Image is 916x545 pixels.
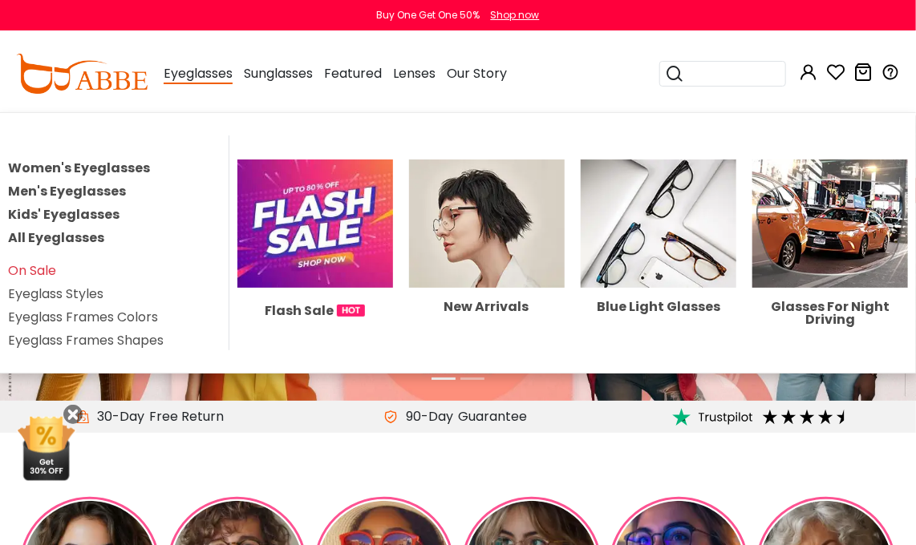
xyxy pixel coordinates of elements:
[453,407,532,426] div: Guarantee
[16,417,76,481] img: mini welcome offer
[581,213,736,313] a: Blue Light Glasses
[409,213,565,313] a: New Arrivals
[8,182,126,200] a: Men's Eyeglasses
[393,64,436,83] span: Lenses
[752,213,908,326] a: Glasses For Night Driving
[164,64,233,84] span: Eyeglasses
[324,64,382,83] span: Featured
[244,64,313,83] span: Sunglasses
[409,301,565,313] div: New Arrivals
[8,331,164,349] a: Eyeglass Frames Shapes
[377,8,480,22] div: Buy One Get One 50%
[483,8,540,22] a: Shop now
[8,261,56,280] a: On Sale
[447,64,507,83] span: Our Story
[581,301,736,313] div: Blue Light Glasses
[237,159,393,288] img: Flash Sale
[752,159,908,288] img: Glasses For Night Driving
[8,159,150,177] a: Women's Eyeglasses
[8,205,120,224] a: Kids' Eyeglasses
[89,407,144,426] span: 30-Day
[16,54,148,94] img: abbeglasses.com
[752,301,908,326] div: Glasses For Night Driving
[8,228,104,247] a: All Eyeglasses
[144,407,229,426] div: Free Return
[265,301,334,321] span: Flash Sale
[398,407,453,426] span: 90-Day
[8,285,103,303] a: Eyeglass Styles
[8,308,158,326] a: Eyeglass Frames Colors
[581,159,736,288] img: Blue Light Glasses
[237,213,393,321] a: Flash Sale
[337,305,365,317] img: 1724998894317IetNH.gif
[409,159,565,288] img: New Arrivals
[491,8,540,22] div: Shop now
